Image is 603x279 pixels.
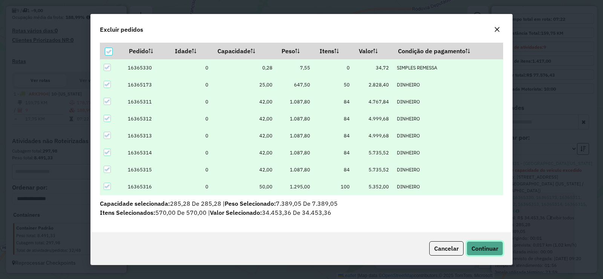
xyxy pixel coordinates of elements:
[393,93,503,110] td: DINHEIRO
[276,93,314,110] td: 1.087,80
[429,241,464,256] button: Cancelar
[100,200,170,207] span: Capacidade selecionada:
[393,178,503,195] td: DINHEIRO
[170,127,212,144] td: 0
[170,178,212,195] td: 0
[170,110,212,127] td: 0
[314,76,354,93] td: 50
[212,110,276,127] td: 42,00
[314,110,354,127] td: 84
[100,208,503,217] p: 34.453,36 De 34.453,36
[212,76,276,93] td: 25,00
[393,127,503,144] td: DINHEIRO
[124,178,170,195] td: 16365316
[354,93,393,110] td: 4.767,84
[212,178,276,195] td: 50,00
[170,76,212,93] td: 0
[314,144,354,161] td: 84
[124,127,170,144] td: 16365313
[276,76,314,93] td: 647,50
[124,93,170,110] td: 16365311
[354,161,393,178] td: 5.735,52
[210,209,262,216] span: Valor Selecionado:
[314,59,354,76] td: 0
[124,59,170,76] td: 16365330
[354,76,393,93] td: 2.828,40
[276,127,314,144] td: 1.087,80
[124,110,170,127] td: 16365312
[276,43,314,59] th: Peso
[212,161,276,178] td: 42,00
[124,144,170,161] td: 16365314
[354,178,393,195] td: 5.352,00
[170,93,212,110] td: 0
[354,43,393,59] th: Valor
[276,144,314,161] td: 1.087,80
[212,127,276,144] td: 42,00
[276,59,314,76] td: 7,55
[225,200,276,207] span: Peso Selecionado:
[354,144,393,161] td: 5.735,52
[212,43,276,59] th: Capacidade
[314,178,354,195] td: 100
[276,178,314,195] td: 1.295,00
[212,144,276,161] td: 42,00
[170,144,212,161] td: 0
[393,161,503,178] td: DINHEIRO
[314,161,354,178] td: 84
[170,43,212,59] th: Idade
[467,241,503,256] button: Continuar
[393,110,503,127] td: DINHEIRO
[393,43,503,59] th: Condição de pagamento
[100,25,143,34] span: Excluir pedidos
[354,110,393,127] td: 4.999,68
[124,76,170,93] td: 16365173
[276,110,314,127] td: 1.087,80
[100,209,210,216] span: 570,00 De 570,00 |
[100,199,503,208] p: 285,28 De 285,28 | 7.389,05 De 7.389,05
[314,93,354,110] td: 84
[393,144,503,161] td: DINHEIRO
[212,93,276,110] td: 42,00
[314,43,354,59] th: Itens
[354,127,393,144] td: 4.999,68
[354,59,393,76] td: 34,72
[124,161,170,178] td: 16365315
[471,245,498,252] span: Continuar
[124,43,170,59] th: Pedido
[170,59,212,76] td: 0
[393,59,503,76] td: SIMPLES REMESSA
[434,245,459,252] span: Cancelar
[170,161,212,178] td: 0
[276,161,314,178] td: 1.087,80
[314,127,354,144] td: 84
[393,76,503,93] td: DINHEIRO
[212,59,276,76] td: 0,28
[100,209,155,216] span: Itens Selecionados:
